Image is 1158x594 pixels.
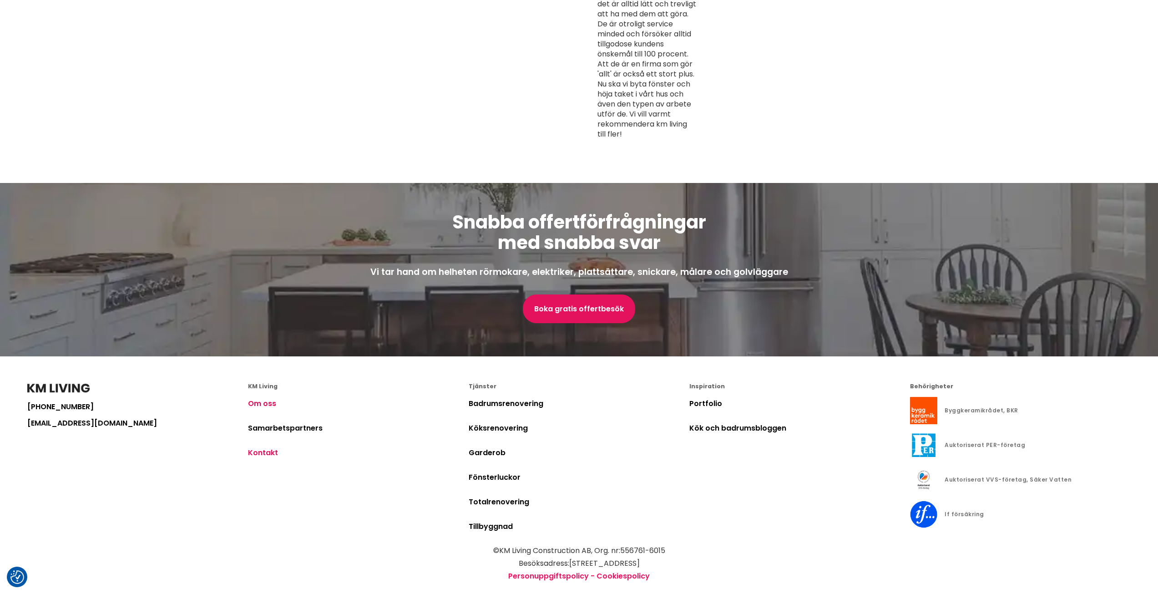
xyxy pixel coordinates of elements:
[689,384,910,390] div: Inspiration
[469,398,543,409] a: Badrumsrenovering
[10,570,24,584] button: Samtyckesinställningar
[945,512,984,517] div: If försäkring
[910,432,937,459] img: Auktoriserat PER-företag
[945,408,1018,413] div: Byggkeramikrådet, BKR
[469,497,529,507] a: Totalrenovering
[27,403,248,411] a: [PHONE_NUMBER]
[523,294,635,323] a: Boka gratis offertbesök
[469,447,506,458] a: Garderob
[248,384,469,390] div: KM Living
[469,472,521,482] a: Fönsterluckor
[469,423,528,433] a: Köksrenovering
[469,384,689,390] div: Tjänster
[469,521,513,532] a: Tillbyggnad
[945,477,1072,482] div: Auktoriserat VVS-företag, Säker Vatten
[910,466,937,493] img: Auktoriserat VVS-företag, Säker Vatten
[508,571,595,581] a: Personuppgiftspolicy -
[689,398,722,409] a: Portfolio
[27,420,248,427] a: [EMAIL_ADDRESS][DOMAIN_NAME]
[27,544,1131,570] p: © KM Living Construction AB , Org. nr: 556761-6015 Besöksadress: [STREET_ADDRESS]
[597,571,650,581] a: Cookiespolicy
[248,423,323,433] a: Samarbetspartners
[689,423,786,433] a: Kök och badrumsbloggen
[945,442,1025,448] div: Auktoriserat PER-företag
[910,501,937,528] img: If försäkring
[910,384,1131,390] div: Behörigheter
[248,447,278,458] a: Kontakt
[10,570,24,584] img: Revisit consent button
[248,398,276,409] a: Om oss
[27,384,90,393] img: KM Living
[910,397,937,424] img: Byggkeramikrådet, BKR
